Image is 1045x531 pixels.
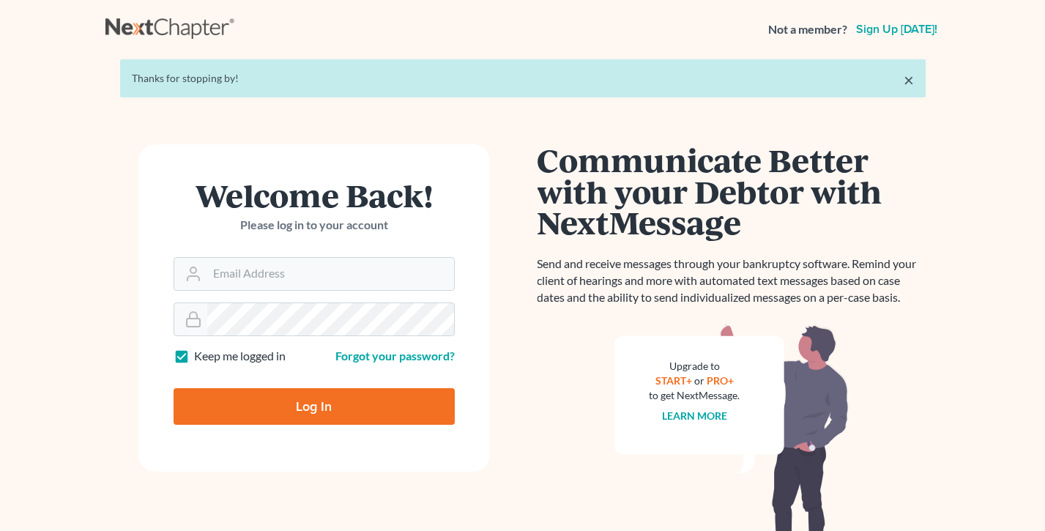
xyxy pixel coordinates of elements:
a: Learn more [662,409,727,422]
a: × [904,71,914,89]
div: Thanks for stopping by! [132,71,914,86]
p: Please log in to your account [174,217,455,234]
input: Email Address [207,258,454,290]
a: Sign up [DATE]! [853,23,940,35]
a: Forgot your password? [335,349,455,363]
div: to get NextMessage. [650,388,740,403]
h1: Communicate Better with your Debtor with NextMessage [538,144,926,238]
a: START+ [655,374,692,387]
label: Keep me logged in [194,348,286,365]
div: Upgrade to [650,359,740,374]
a: PRO+ [707,374,734,387]
p: Send and receive messages through your bankruptcy software. Remind your client of hearings and mo... [538,256,926,306]
h1: Welcome Back! [174,179,455,211]
strong: Not a member? [768,21,847,38]
input: Log In [174,388,455,425]
span: or [694,374,704,387]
